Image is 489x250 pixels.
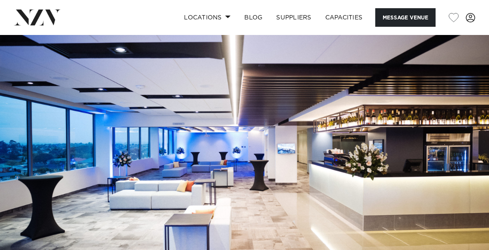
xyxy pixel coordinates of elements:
[318,8,370,27] a: Capacities
[14,9,61,25] img: nzv-logo.png
[269,8,318,27] a: SUPPLIERS
[177,8,237,27] a: Locations
[237,8,269,27] a: BLOG
[375,8,436,27] button: Message Venue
